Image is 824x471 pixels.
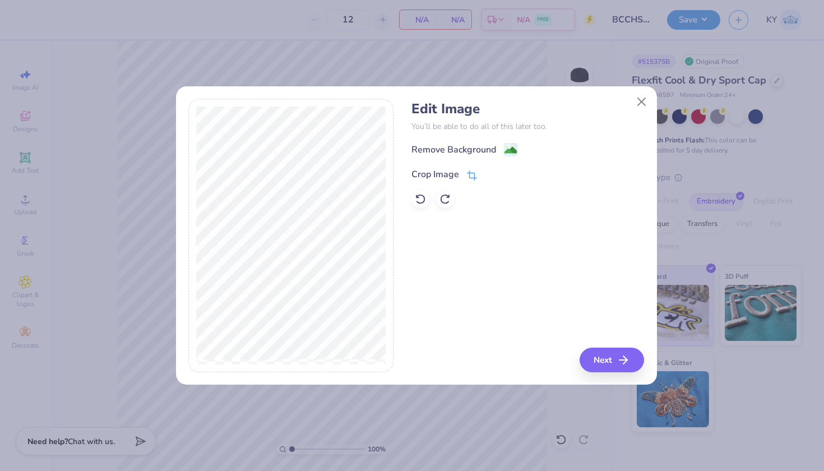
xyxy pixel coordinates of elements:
[411,121,644,132] p: You’ll be able to do all of this later too.
[580,348,644,372] button: Next
[631,91,652,112] button: Close
[411,101,644,117] h4: Edit Image
[411,143,496,156] div: Remove Background
[411,168,459,181] div: Crop Image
